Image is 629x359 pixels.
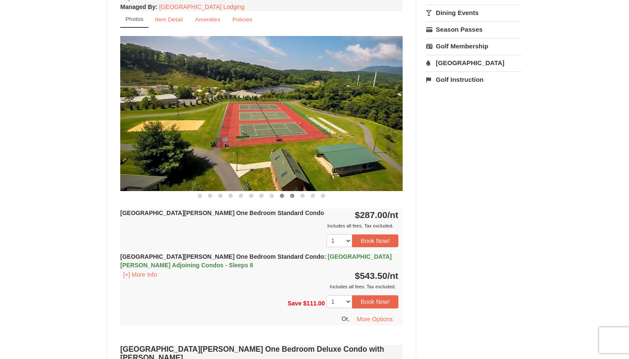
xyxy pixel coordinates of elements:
div: Includes all fees. Tax excluded. [120,221,398,230]
strong: [GEOGRAPHIC_DATA][PERSON_NAME] One Bedroom Standard Condo [120,253,392,269]
button: Book Now! [352,234,398,247]
a: [GEOGRAPHIC_DATA] [426,55,522,71]
button: [+] More Info [120,270,160,279]
span: $543.50 [355,271,387,281]
a: Policies [227,11,258,28]
span: Or, [341,315,350,322]
small: Amenities [195,16,220,23]
span: Managed By [120,3,155,10]
a: Item Detail [149,11,188,28]
button: Book Now! [352,295,398,308]
a: Amenities [189,11,226,28]
span: : [324,253,326,260]
span: /nt [387,271,398,281]
img: 18876286-197-8dd7dae4.jpg [120,36,403,191]
span: /nt [387,210,398,220]
button: More Options [351,313,398,326]
strong: : [120,3,157,10]
a: Golf Instruction [426,72,522,87]
a: Dining Events [426,5,522,21]
a: [GEOGRAPHIC_DATA] Lodging [159,3,244,10]
small: Photos [125,16,143,22]
a: Season Passes [426,21,522,37]
span: Save [288,300,302,307]
small: Policies [232,16,252,23]
a: Golf Membership [426,38,522,54]
strong: [GEOGRAPHIC_DATA][PERSON_NAME] One Bedroom Standard Condo [120,209,324,216]
a: Photos [120,11,148,28]
span: $111.00 [303,300,325,307]
div: Includes all fees. Tax excluded. [120,282,398,291]
strong: $287.00 [355,210,398,220]
small: Item Detail [155,16,183,23]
